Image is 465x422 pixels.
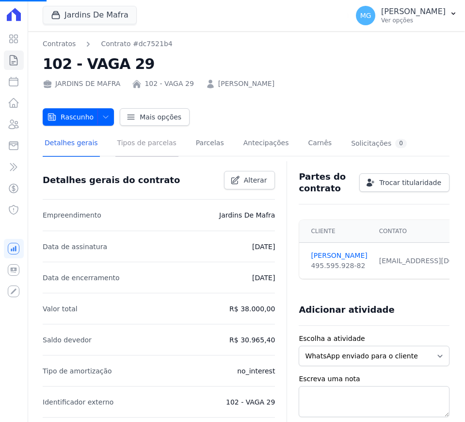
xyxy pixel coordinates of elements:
a: Alterar [224,171,275,189]
div: 495.595.928-82 [311,261,367,271]
h2: 102 - VAGA 29 [43,53,449,75]
p: Jardins De Mafra [219,209,275,221]
p: R$ 30.965,40 [229,334,275,346]
a: Solicitações0 [349,131,409,157]
p: Data de assinatura [43,241,107,253]
div: JARDINS DE MAFRA [43,79,120,89]
span: Trocar titularidade [379,178,441,187]
nav: Breadcrumb [43,39,449,49]
p: Empreendimento [43,209,101,221]
a: Contratos [43,39,76,49]
p: [DATE] [252,241,275,253]
button: Rascunho [43,108,114,126]
nav: Breadcrumb [43,39,173,49]
a: [PERSON_NAME] [311,251,367,261]
label: Escreva uma nota [299,374,449,384]
button: MG [PERSON_NAME] Ver opções [348,2,465,29]
a: Parcelas [194,131,226,157]
span: Rascunho [47,108,94,126]
span: Mais opções [140,112,181,122]
span: MG [360,12,371,19]
h3: Detalhes gerais do contrato [43,174,180,186]
p: 102 - VAGA 29 [226,396,275,408]
a: Contrato #dc7521b4 [101,39,172,49]
button: Jardins De Mafra [43,6,137,24]
a: [PERSON_NAME] [218,79,274,89]
h3: Partes do contrato [299,171,352,194]
span: Alterar [244,175,267,185]
a: Tipos de parcelas [115,131,178,157]
p: Saldo devedor [43,334,92,346]
th: Cliente [299,220,373,243]
p: Valor total [43,303,78,315]
p: [PERSON_NAME] [381,7,446,17]
label: Escolha a atividade [299,334,449,344]
a: Trocar titularidade [359,173,449,192]
div: Solicitações [351,139,407,148]
a: Mais opções [120,108,190,126]
h3: Adicionar atividade [299,304,394,316]
p: Data de encerramento [43,272,120,284]
div: 0 [395,139,407,148]
p: [DATE] [252,272,275,284]
p: Ver opções [381,17,446,24]
p: no_interest [237,365,275,377]
p: Identificador externo [43,396,113,408]
a: Detalhes gerais [43,131,100,157]
p: Tipo de amortização [43,365,112,377]
p: R$ 38.000,00 [229,303,275,315]
a: Antecipações [241,131,291,157]
a: 102 - VAGA 29 [144,79,193,89]
a: Carnês [306,131,334,157]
